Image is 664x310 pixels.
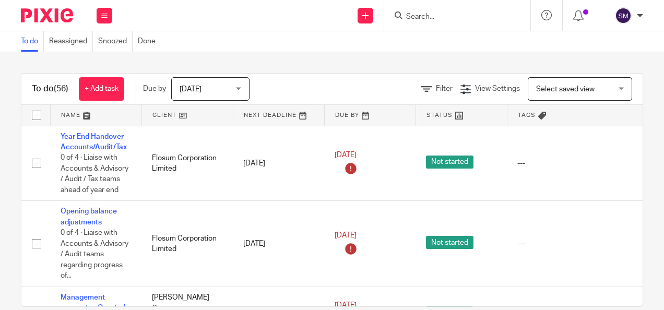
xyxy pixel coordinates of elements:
span: [DATE] [335,232,357,239]
a: Year End Handover - Accounts/Audit/Tax [61,133,128,151]
span: (56) [54,85,68,93]
span: View Settings [475,85,520,92]
h1: To do [32,84,68,94]
span: [DATE] [335,302,357,309]
td: Flosum Corporation Limited [141,201,233,287]
span: [DATE] [335,151,357,159]
a: Snoozed [98,31,133,52]
span: 0 of 4 · Liaise with Accounts & Advisory / Audit teams regarding progress of... [61,229,128,279]
a: Opening balance adjustments [61,208,117,225]
div: --- [517,239,656,249]
img: svg%3E [615,7,632,24]
div: --- [517,158,656,169]
span: Filter [436,85,453,92]
p: Due by [143,84,166,94]
td: [DATE] [233,201,324,287]
img: Pixie [21,8,73,22]
a: + Add task [79,77,124,101]
td: [DATE] [233,126,324,201]
span: 0 of 4 · Liaise with Accounts & Advisory / Audit / Tax teams ahead of year end [61,154,128,194]
span: Select saved view [536,86,595,93]
a: To do [21,31,44,52]
span: Not started [426,156,473,169]
a: Reassigned [49,31,93,52]
span: [DATE] [180,86,201,93]
td: Flosum Corporation Limited [141,126,233,201]
span: Not started [426,236,473,249]
input: Search [405,13,499,22]
span: Tags [518,112,536,118]
a: Done [138,31,161,52]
